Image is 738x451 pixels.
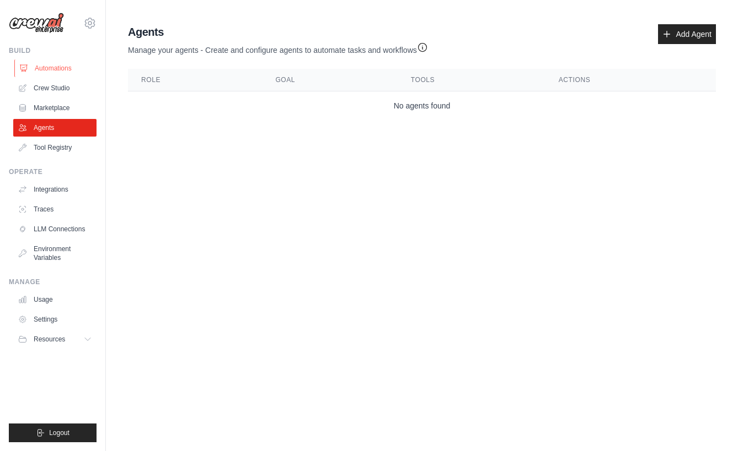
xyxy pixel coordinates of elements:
[13,291,97,308] a: Usage
[262,69,397,91] th: Goal
[13,311,97,328] a: Settings
[398,69,546,91] th: Tools
[13,240,97,267] a: Environment Variables
[658,24,716,44] a: Add Agent
[546,69,716,91] th: Actions
[13,99,97,117] a: Marketplace
[14,59,98,77] a: Automations
[13,79,97,97] a: Crew Studio
[13,181,97,198] a: Integrations
[13,119,97,137] a: Agents
[9,13,64,34] img: Logo
[9,278,97,286] div: Manage
[128,40,428,56] p: Manage your agents - Create and configure agents to automate tasks and workflows
[34,335,65,344] span: Resources
[9,423,97,442] button: Logout
[13,220,97,238] a: LLM Connections
[9,167,97,176] div: Operate
[128,24,428,40] h2: Agents
[128,69,262,91] th: Role
[13,200,97,218] a: Traces
[9,46,97,55] div: Build
[128,91,716,121] td: No agents found
[49,428,69,437] span: Logout
[13,330,97,348] button: Resources
[13,139,97,156] a: Tool Registry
